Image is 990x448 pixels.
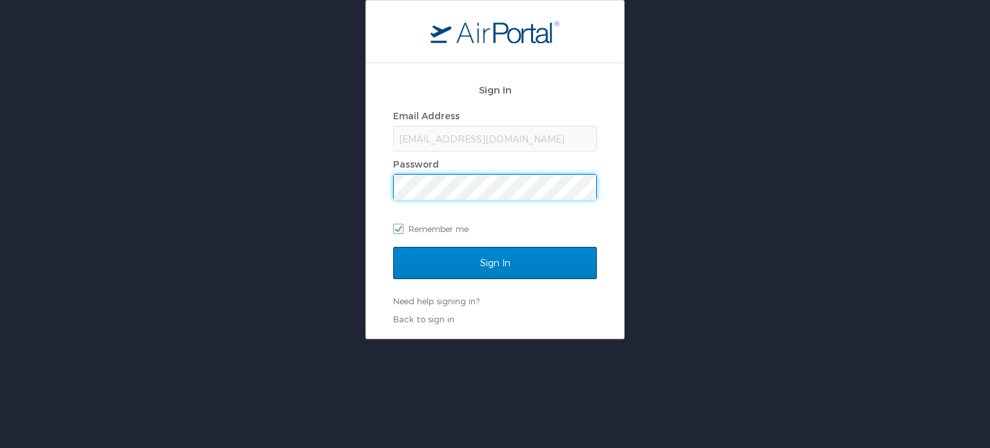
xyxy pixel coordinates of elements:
[393,83,597,97] h2: Sign In
[393,296,480,306] a: Need help signing in?
[393,314,454,324] a: Back to sign in
[393,159,439,170] label: Password
[393,110,460,121] label: Email Address
[393,247,597,279] input: Sign In
[431,20,559,43] img: logo
[393,219,597,239] label: Remember me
